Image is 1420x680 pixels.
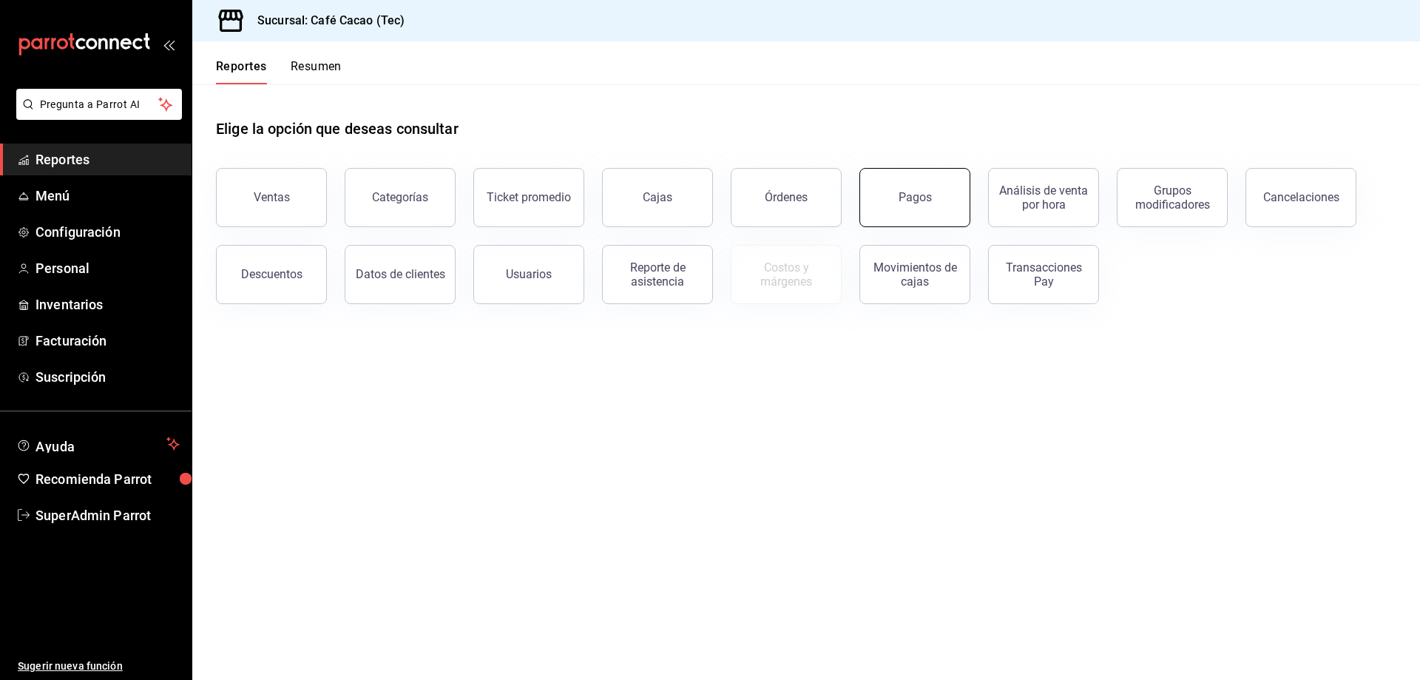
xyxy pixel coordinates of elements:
button: Movimientos de cajas [859,245,970,304]
a: Cajas [602,168,713,227]
div: Reporte de asistencia [612,260,703,289]
button: Análisis de venta por hora [988,168,1099,227]
button: Resumen [291,59,342,84]
span: SuperAdmin Parrot [35,505,180,525]
div: Descuentos [241,267,302,281]
span: Ayuda [35,435,160,453]
div: Ventas [254,190,290,204]
span: Facturación [35,331,180,351]
span: Sugerir nueva función [18,659,180,674]
div: Datos de clientes [356,267,445,281]
div: Costos y márgenes [740,260,832,289]
button: Ticket promedio [473,168,584,227]
button: Reportes [216,59,267,84]
div: Grupos modificadores [1126,184,1218,212]
button: Cancelaciones [1245,168,1356,227]
div: Análisis de venta por hora [998,184,1089,212]
button: Contrata inventarios para ver este reporte [731,245,842,304]
span: Reportes [35,149,180,169]
div: Transacciones Pay [998,260,1089,289]
div: Pagos [899,190,932,204]
div: Cancelaciones [1263,190,1339,204]
button: Pagos [859,168,970,227]
button: Grupos modificadores [1117,168,1228,227]
div: Categorías [372,190,428,204]
h3: Sucursal: Café Cacao (Tec) [246,12,405,30]
div: Ticket promedio [487,190,571,204]
span: Menú [35,186,180,206]
button: Usuarios [473,245,584,304]
button: Categorías [345,168,456,227]
button: Pregunta a Parrot AI [16,89,182,120]
h1: Elige la opción que deseas consultar [216,118,459,140]
span: Personal [35,258,180,278]
span: Inventarios [35,294,180,314]
div: Usuarios [506,267,552,281]
button: Órdenes [731,168,842,227]
a: Pregunta a Parrot AI [10,107,182,123]
button: Transacciones Pay [988,245,1099,304]
span: Pregunta a Parrot AI [40,97,159,112]
span: Configuración [35,222,180,242]
button: Descuentos [216,245,327,304]
div: Movimientos de cajas [869,260,961,289]
span: Suscripción [35,367,180,387]
button: Ventas [216,168,327,227]
div: Cajas [643,189,673,206]
div: navigation tabs [216,59,342,84]
button: Reporte de asistencia [602,245,713,304]
div: Órdenes [765,190,808,204]
span: Recomienda Parrot [35,469,180,489]
button: Datos de clientes [345,245,456,304]
button: open_drawer_menu [163,38,175,50]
